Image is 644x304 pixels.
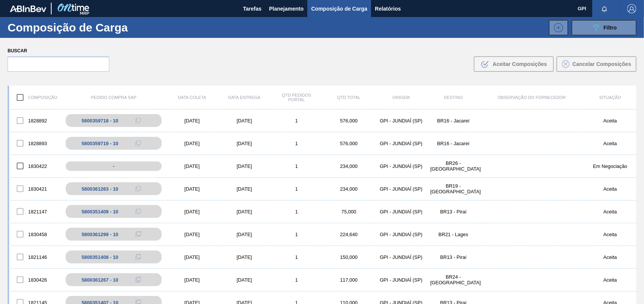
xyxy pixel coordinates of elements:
[323,209,375,215] div: 75,000
[627,4,636,13] img: Logout
[323,186,375,192] div: 234,000
[9,226,61,242] div: 1830458
[427,274,480,285] div: BR24 - Ponta Grossa
[82,232,118,237] div: 5800361299 - 10
[82,186,118,192] div: 5800361263 - 10
[131,252,146,262] div: Copiar
[323,163,375,169] div: 234,000
[166,232,218,237] div: [DATE]
[427,209,480,215] div: BR13 - Piraí
[9,135,61,151] div: 1828893
[375,232,427,237] div: GPI - JUNDIAÍ (SP)
[131,230,146,239] div: Copiar
[82,277,118,283] div: 5800361267 - 10
[375,254,427,260] div: GPI - JUNDIAÍ (SP)
[584,232,636,237] div: Aceita
[131,184,146,193] div: Copiar
[9,158,61,174] div: 1830422
[323,277,375,283] div: 117,000
[545,20,568,35] div: Nova Composição
[9,89,61,105] div: Composição
[166,95,218,100] div: Data coleta
[427,254,480,260] div: BR13 - Piraí
[218,209,271,215] div: [DATE]
[493,61,547,67] span: Aceitar Composições
[584,209,636,215] div: Aceita
[427,232,480,237] div: BR21 - Lages
[557,56,636,72] button: Cancelar Composições
[218,254,271,260] div: [DATE]
[166,209,218,215] div: [DATE]
[480,95,584,100] div: Observação do Fornecedor
[572,20,636,35] button: Filtro
[166,254,218,260] div: [DATE]
[131,139,146,148] div: Copiar
[592,3,617,14] button: Notificações
[271,93,323,102] div: Qtd Pedidos Portal
[166,141,218,146] div: [DATE]
[9,272,61,288] div: 1830426
[271,232,323,237] div: 1
[218,163,271,169] div: [DATE]
[82,141,118,146] div: 5800359719 - 10
[323,95,375,100] div: Qtd Total
[323,232,375,237] div: 224,640
[218,118,271,124] div: [DATE]
[10,5,46,12] img: TNhmsLtSVTkK8tSr43FrP2fwEKptu5GPRR3wAAAABJRU5ErkJggg==
[218,232,271,237] div: [DATE]
[82,118,118,124] div: 5800359718 - 10
[271,209,323,215] div: 1
[131,116,146,125] div: Copiar
[375,209,427,215] div: GPI - JUNDIAÍ (SP)
[166,163,218,169] div: [DATE]
[8,45,109,56] label: Buscar
[375,277,427,283] div: GPI - JUNDIAÍ (SP)
[427,95,480,100] div: Destino
[584,118,636,124] div: Aceita
[271,163,323,169] div: 1
[218,277,271,283] div: [DATE]
[375,141,427,146] div: GPI - JUNDIAÍ (SP)
[311,4,367,13] span: Composição de Carga
[271,277,323,283] div: 1
[427,160,480,172] div: BR26 - Uberlândia
[131,275,146,284] div: Copiar
[131,207,146,216] div: Copiar
[218,186,271,192] div: [DATE]
[427,183,480,194] div: BR19 - Nova Rio
[375,4,401,13] span: Relatórios
[9,249,61,265] div: 1821146
[584,277,636,283] div: Aceita
[82,209,118,215] div: 5800351409 - 10
[427,141,480,146] div: BR16 - Jacareí
[375,118,427,124] div: GPI - JUNDIAÍ (SP)
[269,4,304,13] span: Planejamento
[166,118,218,124] div: [DATE]
[243,4,261,13] span: Tarefas
[218,141,271,146] div: [DATE]
[584,254,636,260] div: Aceita
[271,141,323,146] div: 1
[323,141,375,146] div: 576,000
[9,204,61,219] div: 1821147
[584,95,636,100] div: Situação
[573,61,631,67] span: Cancelar Composições
[9,181,61,197] div: 1830421
[427,118,480,124] div: BR16 - Jacareí
[8,23,130,32] h1: Composição de Carga
[584,163,636,169] div: Em Negociação
[9,113,61,128] div: 1828892
[474,56,554,72] button: Aceitar Composições
[271,186,323,192] div: 1
[61,95,166,100] div: Pedido Compra SAP
[604,25,617,31] span: Filtro
[323,118,375,124] div: 576,000
[584,141,636,146] div: Aceita
[166,277,218,283] div: [DATE]
[271,118,323,124] div: 1
[218,95,271,100] div: Data entrega
[82,254,118,260] div: 5800351408 - 10
[584,186,636,192] div: Aceita
[375,95,427,100] div: Origem
[375,186,427,192] div: GPI - JUNDIAÍ (SP)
